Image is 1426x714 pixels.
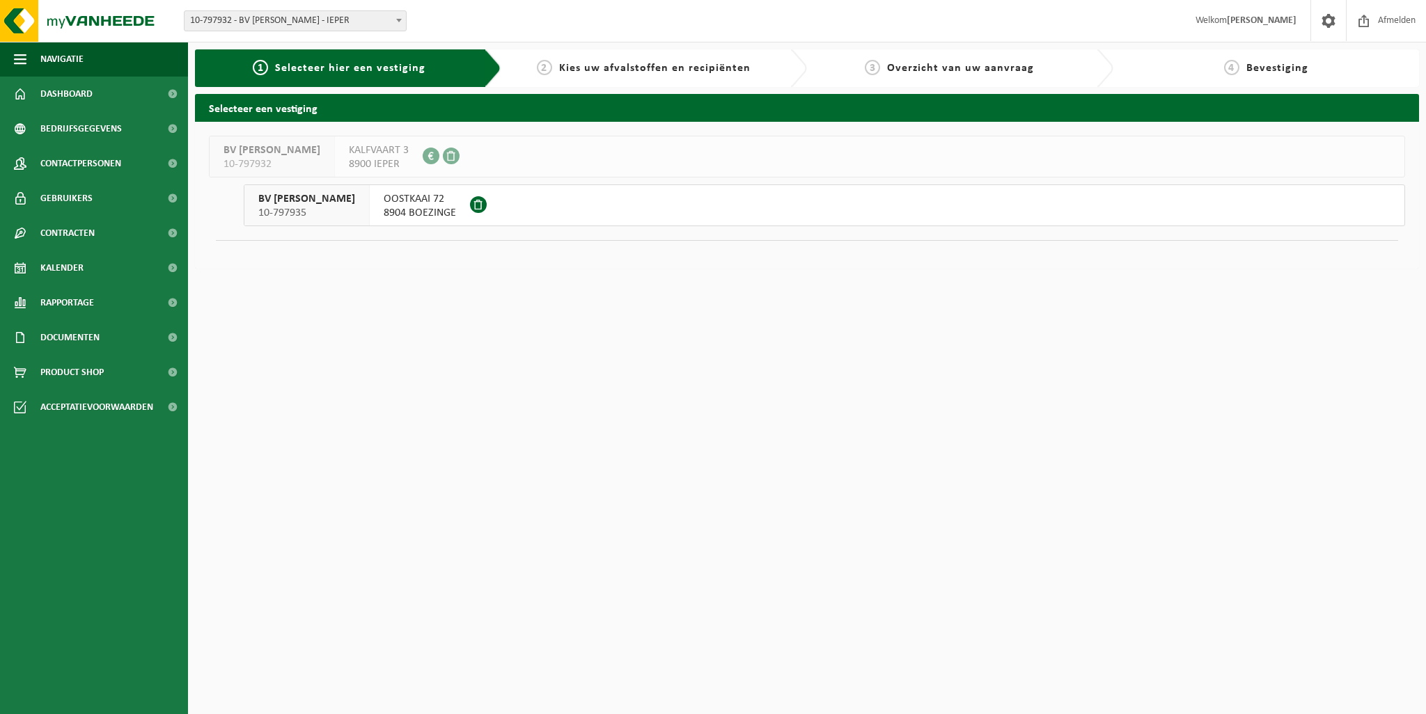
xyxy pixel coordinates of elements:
span: KALFVAART 3 [349,143,409,157]
span: Documenten [40,320,100,355]
span: Kalender [40,251,84,285]
span: 3 [865,60,880,75]
span: Kies uw afvalstoffen en recipiënten [559,63,751,74]
span: 2 [537,60,552,75]
span: Gebruikers [40,181,93,216]
span: Acceptatievoorwaarden [40,390,153,425]
span: 8900 IEPER [349,157,409,171]
span: 10-797932 - BV STEFAN ROUSSEEUW - IEPER [185,11,406,31]
span: BV [PERSON_NAME] [258,192,355,206]
span: 10-797932 [224,157,320,171]
span: Rapportage [40,285,94,320]
span: Navigatie [40,42,84,77]
span: 8904 BOEZINGE [384,206,456,220]
strong: [PERSON_NAME] [1227,15,1296,26]
span: Bedrijfsgegevens [40,111,122,146]
h2: Selecteer een vestiging [195,94,1419,121]
span: OOSTKAAI 72 [384,192,456,206]
button: BV [PERSON_NAME] 10-797935 OOSTKAAI 728904 BOEZINGE [244,184,1405,226]
span: Dashboard [40,77,93,111]
span: 1 [253,60,268,75]
span: Contactpersonen [40,146,121,181]
span: Contracten [40,216,95,251]
span: Product Shop [40,355,104,390]
span: Overzicht van uw aanvraag [887,63,1034,74]
span: Bevestiging [1246,63,1308,74]
span: 4 [1224,60,1239,75]
span: 10-797935 [258,206,355,220]
span: BV [PERSON_NAME] [224,143,320,157]
span: Selecteer hier een vestiging [275,63,425,74]
span: 10-797932 - BV STEFAN ROUSSEEUW - IEPER [184,10,407,31]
